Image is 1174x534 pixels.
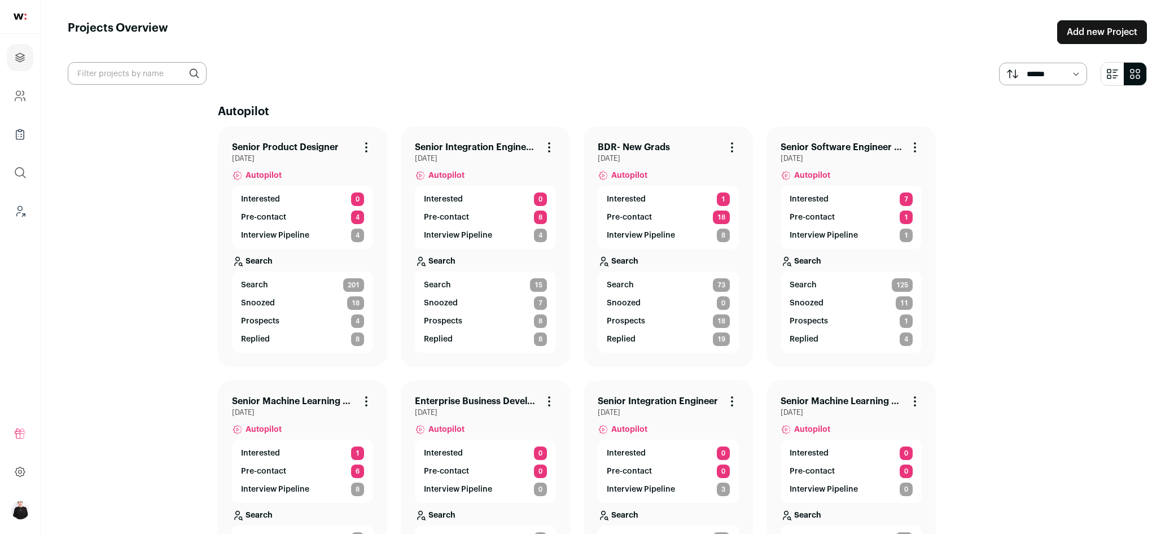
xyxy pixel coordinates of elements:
p: Interested [607,448,646,459]
a: Pre-contact 1 [790,211,913,224]
p: Replied [607,334,636,345]
a: Company Lists [7,121,33,148]
span: 19 [713,332,730,346]
span: 15 [530,278,547,292]
a: Interview Pipeline 0 [424,483,547,496]
a: Autopilot [415,163,556,186]
p: Snoozed [790,297,823,309]
a: Replied 19 [607,332,730,346]
span: [DATE] [232,408,373,417]
p: Search [794,510,821,521]
span: 1 [900,314,913,328]
p: Interested [241,448,280,459]
span: 8 [351,332,364,346]
a: Replied 4 [790,332,913,346]
a: Senior Machine Learning Engineer - Edge AI [781,395,904,408]
a: Pre-contact 18 [607,211,730,224]
a: Interested 0 [607,447,730,460]
a: Snoozed 0 [607,296,730,310]
a: Senior Integration Engineer [598,395,718,408]
p: Replied [241,334,270,345]
a: Autopilot [232,417,373,440]
span: 3 [717,483,730,496]
span: 18 [713,211,730,224]
a: Autopilot [598,417,739,440]
span: Search [790,279,817,291]
a: Search [232,249,373,272]
p: Search [611,256,638,267]
a: Search [598,503,739,526]
a: Interested 0 [424,447,547,460]
span: 8 [534,211,547,224]
img: 9240684-medium_jpg [11,501,29,519]
span: 6 [351,465,364,478]
span: 0 [717,465,730,478]
a: Interested 0 [424,192,547,206]
span: 7 [534,296,547,310]
img: wellfound-shorthand-0d5821cbd27db2630d0214b213865d53afaa358527fdda9d0ea32b1df1b89c2c.svg [14,14,27,20]
p: Prospects [607,316,645,327]
p: Interested [424,448,463,459]
a: Enterprise Business Development Representative- Niche businesses [415,395,538,408]
p: Replied [424,334,453,345]
p: Interview Pipeline [790,230,858,241]
span: 1 [900,211,913,224]
span: 18 [347,296,364,310]
a: Interested 7 [790,192,913,206]
span: 4 [900,332,913,346]
span: Autopilot [794,170,830,181]
p: Interested [790,194,829,205]
a: Autopilot [598,163,739,186]
p: Replied [790,334,818,345]
p: Interview Pipeline [790,484,858,495]
span: [DATE] [415,408,556,417]
a: Interview Pipeline 3 [607,483,730,496]
button: Open dropdown [11,501,29,519]
a: Interview Pipeline 1 [790,229,913,242]
input: Filter projects by name [68,62,207,85]
p: Interview Pipeline [424,230,492,241]
p: Interview Pipeline [424,484,492,495]
a: Autopilot [415,417,556,440]
a: Prospects 8 [424,314,547,328]
a: Search 73 [607,278,730,292]
a: Snoozed 18 [241,296,364,310]
span: 7 [900,192,913,206]
a: Autopilot [781,417,922,440]
p: Search [428,256,455,267]
a: Senior Product Designer [232,141,339,154]
a: Search [232,503,373,526]
a: Search 15 [424,278,547,292]
a: Autopilot [781,163,922,186]
a: Search 201 [241,278,364,292]
a: Search [415,503,556,526]
span: 18 [713,314,730,328]
a: Pre-contact 4 [241,211,364,224]
button: Project Actions [725,141,739,154]
p: Pre-contact [241,212,286,223]
a: Search 125 [790,278,913,292]
a: Senior Machine Learning Engineer - Edge AI ([PERSON_NAME]) [232,395,355,408]
h1: Projects Overview [68,20,168,44]
a: Interview Pipeline 4 [241,229,364,242]
a: Pre-contact 0 [424,465,547,478]
a: Projects [7,44,33,71]
a: Prospects 18 [607,314,730,328]
span: 8 [717,229,730,242]
a: Replied 8 [241,332,364,346]
span: 8 [534,314,547,328]
a: Snoozed 11 [790,296,913,310]
p: Snoozed [241,297,275,309]
span: [DATE] [598,408,739,417]
p: Pre-contact [424,466,469,477]
p: Interview Pipeline [241,230,309,241]
p: Prospects [241,316,279,327]
span: 8 [534,332,547,346]
span: 0 [900,447,913,460]
span: Autopilot [246,424,282,435]
a: Interview Pipeline 8 [607,229,730,242]
button: Project Actions [542,395,556,408]
p: Snoozed [424,297,458,309]
p: Interview Pipeline [241,484,309,495]
span: 8 [351,483,364,496]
